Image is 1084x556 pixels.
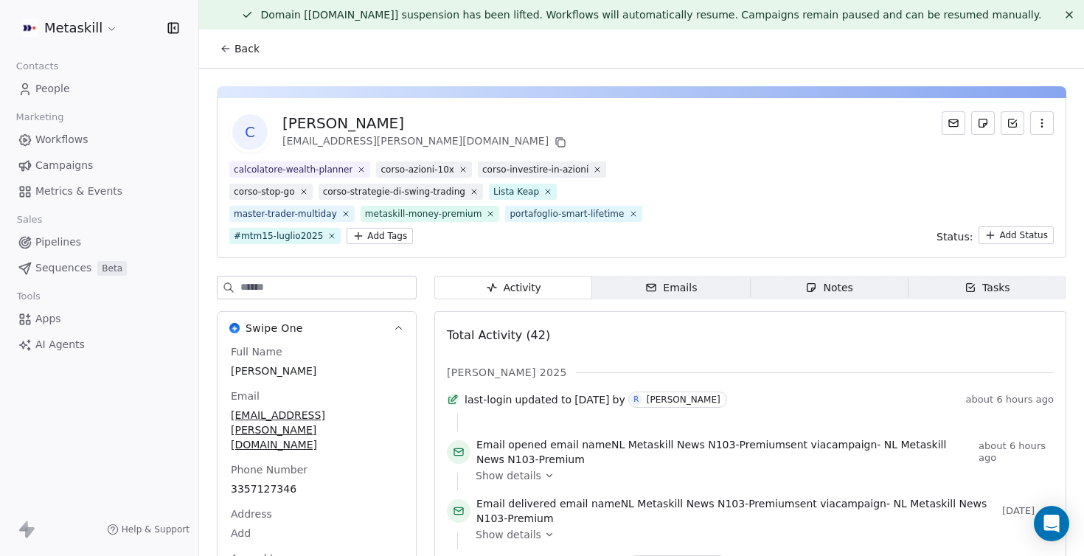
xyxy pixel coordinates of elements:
span: last-login [465,392,512,407]
div: [PERSON_NAME] [282,113,569,133]
span: by [613,392,625,407]
span: Full Name [228,344,285,359]
img: AVATAR%20METASKILL%20-%20Colori%20Positivo.png [21,19,38,37]
span: about 6 hours ago [966,394,1054,406]
div: corso-stop-go [234,185,295,198]
span: C [232,114,268,150]
a: SequencesBeta [12,256,187,280]
div: #mtm15-luglio2025 [234,229,323,243]
span: [PERSON_NAME] [231,364,403,378]
span: [EMAIL_ADDRESS][PERSON_NAME][DOMAIN_NAME] [231,408,403,452]
div: corso-strategie-di-swing-trading [323,185,465,198]
span: email name sent via campaign - [476,496,996,526]
button: Back [211,35,268,62]
span: People [35,81,70,97]
img: Swipe One [229,323,240,333]
span: [PERSON_NAME] 2025 [447,365,567,380]
span: Sequences [35,260,91,276]
a: Show details [476,527,1043,542]
button: Add Tags [347,228,413,244]
span: Swipe One [246,321,303,336]
span: Domain [[DOMAIN_NAME]] suspension has been lifted. Workflows will automatically resume. Campaigns... [260,9,1041,21]
span: Campaigns [35,158,93,173]
span: Pipelines [35,234,81,250]
span: [DATE] [574,392,609,407]
div: Lista Keap [493,185,539,198]
span: Total Activity (42) [447,328,550,342]
span: Email delivered [476,498,556,510]
span: Show details [476,468,541,483]
span: Status: [937,229,973,244]
span: Phone Number [228,462,310,477]
div: portafoglio-smart-lifetime [510,207,624,220]
span: about 6 hours ago [979,440,1054,464]
a: AI Agents [12,333,187,357]
div: Tasks [965,280,1010,296]
span: email name sent via campaign - [476,437,973,467]
div: R [633,394,639,406]
span: updated to [515,392,571,407]
button: Swipe OneSwipe One [218,312,416,344]
button: Add Status [979,226,1054,244]
button: Metaskill [18,15,121,41]
a: Metrics & Events [12,179,187,204]
div: Emails [645,280,697,296]
a: Campaigns [12,153,187,178]
a: Show details [476,468,1043,483]
span: Workflows [35,132,88,147]
a: Workflows [12,128,187,152]
div: metaskill-money-premium [365,207,482,220]
span: 3357127346 [231,482,403,496]
span: Email [228,389,263,403]
a: Help & Support [107,524,190,535]
a: People [12,77,187,101]
span: NL Metaskill News N103-Premium [621,498,795,510]
span: Show details [476,527,541,542]
span: Back [234,41,260,56]
span: Help & Support [122,524,190,535]
span: Sales [10,209,49,231]
span: NL Metaskill News N103-Premium [611,439,785,451]
span: Apps [35,311,61,327]
div: corso-azioni-10x [381,163,454,176]
span: [DATE] [1002,505,1054,517]
span: Metrics & Events [35,184,122,199]
div: [EMAIL_ADDRESS][PERSON_NAME][DOMAIN_NAME] [282,133,569,151]
div: calcolatore-wealth-planner [234,163,352,176]
div: [PERSON_NAME] [647,395,720,405]
span: Add [231,526,403,541]
a: Pipelines [12,230,187,254]
div: Notes [805,280,852,296]
span: Marketing [10,106,70,128]
span: Beta [97,261,127,276]
span: Email opened [476,439,547,451]
span: Metaskill [44,18,103,38]
div: master-trader-multiday [234,207,337,220]
span: AI Agents [35,337,85,352]
span: Contacts [10,55,65,77]
span: Address [228,507,275,521]
div: Open Intercom Messenger [1034,506,1069,541]
div: corso-investire-in-azioni [482,163,588,176]
a: Apps [12,307,187,331]
span: Tools [10,285,46,307]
